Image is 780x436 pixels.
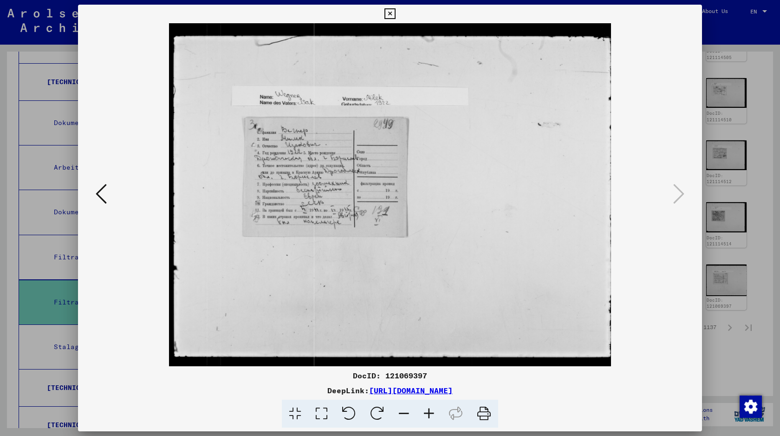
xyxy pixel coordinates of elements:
[739,395,761,417] div: Change consent
[369,386,453,395] a: [URL][DOMAIN_NAME]
[78,370,702,381] div: DocID: 121069397
[78,385,702,396] div: DeepLink:
[740,396,762,418] img: Change consent
[110,23,670,366] img: 001.jpg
